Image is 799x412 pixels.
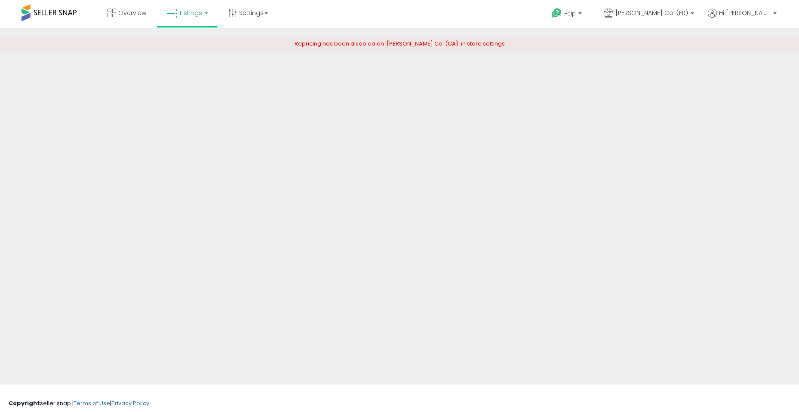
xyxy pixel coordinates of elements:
a: Hi [PERSON_NAME] [708,9,777,28]
a: Help [545,1,590,28]
span: Listings [180,9,202,17]
span: Overview [118,9,146,17]
span: [PERSON_NAME] Co. (FR) [615,9,688,17]
span: Repricing has been disabled on '[PERSON_NAME] Co. (CA)' in store settings [295,40,505,48]
span: Help [564,10,576,17]
span: Hi [PERSON_NAME] [719,9,771,17]
i: Get Help [551,8,562,18]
